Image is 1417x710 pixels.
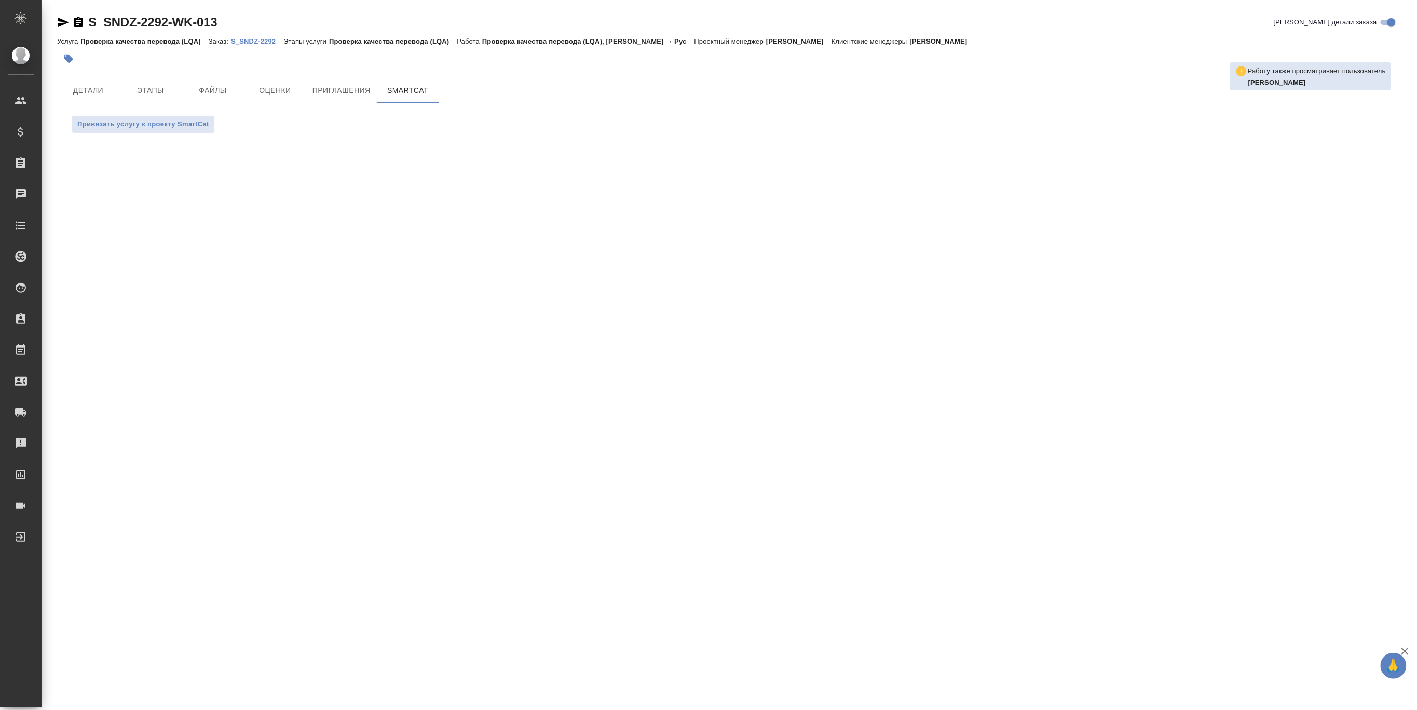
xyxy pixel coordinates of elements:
p: Проверка качества перевода (LQA), [PERSON_NAME] → Рус [482,37,694,45]
button: Скопировать ссылку [72,16,85,29]
p: Проверка качества перевода (LQA) [80,37,208,45]
span: 🙏 [1385,655,1402,677]
span: [PERSON_NAME] детали заказа [1274,17,1377,28]
p: Работу также просматривает пользователь [1248,66,1386,76]
p: Работа [457,37,482,45]
p: Горшкова Валентина [1248,77,1386,88]
button: Привязать услугу к проекту SmartCat [72,115,215,133]
p: S_SNDZ-2292 [231,37,283,45]
p: Этапы услуги [283,37,329,45]
button: Скопировать ссылку для ЯМессенджера [57,16,70,29]
span: Приглашения [312,84,371,97]
p: Проверка качества перевода (LQA) [329,37,457,45]
p: [PERSON_NAME] [910,37,975,45]
span: SmartCat [383,84,433,97]
a: S_SNDZ-2292-WK-013 [88,15,217,29]
span: Детали [63,84,113,97]
span: Этапы [126,84,175,97]
p: Услуга [57,37,80,45]
span: Файлы [188,84,238,97]
a: S_SNDZ-2292 [231,36,283,45]
button: Добавить тэг [57,47,80,70]
p: [PERSON_NAME] [766,37,832,45]
p: Клиентские менеджеры [832,37,910,45]
span: Оценки [250,84,300,97]
span: Привязать услугу к проекту SmartCat [77,118,209,130]
p: Проектный менеджер [694,37,766,45]
p: Заказ: [209,37,231,45]
button: 🙏 [1381,653,1407,679]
